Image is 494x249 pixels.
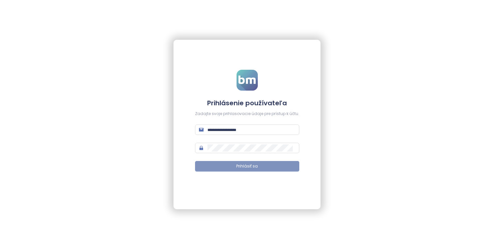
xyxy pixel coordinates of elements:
span: lock [199,146,204,150]
button: Prihlásiť sa [195,161,299,171]
span: Prihlásiť sa [236,163,258,169]
span: mail [199,127,204,132]
div: Zadajte svoje prihlasovacie údaje pre prístup k účtu. [195,111,299,117]
h4: Prihlásenie používateľa [195,98,299,108]
img: logo [237,70,258,91]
